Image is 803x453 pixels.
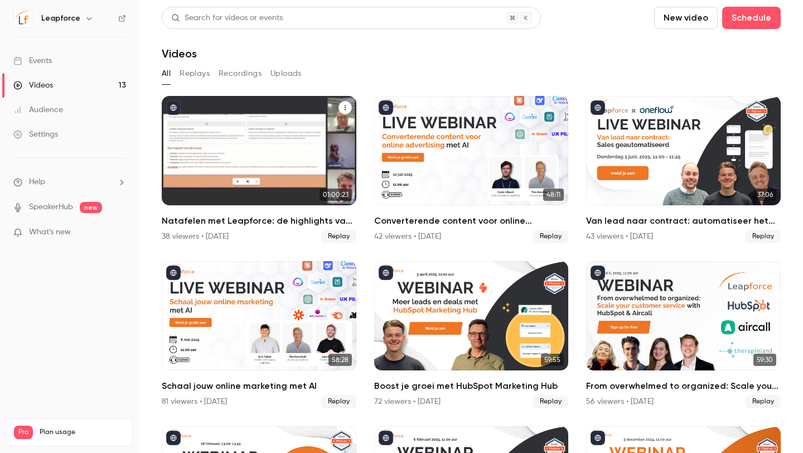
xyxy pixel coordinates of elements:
button: published [379,431,393,445]
div: Events [13,55,52,66]
a: 58:28Schaal jouw online marketing met AI81 viewers • [DATE]Replay [162,261,356,408]
span: 01:00:23 [320,189,352,201]
div: Search for videos or events [171,12,283,24]
button: published [379,100,393,115]
h2: Schaal jouw online marketing met AI [162,379,356,393]
span: Plan usage [40,428,125,437]
span: What's new [29,226,71,238]
button: published [591,431,605,445]
h2: Converterende content voor online advertising met AI [374,214,569,228]
div: 81 viewers • [DATE] [162,396,227,407]
button: published [166,431,181,445]
button: New video [654,7,718,29]
button: published [166,100,181,115]
button: All [162,65,171,83]
li: Converterende content voor online advertising met AI [374,96,569,243]
button: Recordings [219,65,262,83]
h2: From overwhelmed to organized: Scale your customer service with HubSpot and Aircall [586,379,781,393]
li: Schaal jouw online marketing met AI [162,261,356,408]
li: Boost je groei met HubSpot Marketing Hub [374,261,569,408]
img: Leapforce [14,9,32,27]
button: published [166,266,181,280]
span: new [80,202,102,213]
div: 38 viewers • [DATE] [162,231,229,242]
span: 37:06 [754,189,776,201]
div: 42 viewers • [DATE] [374,231,441,242]
span: 59:30 [753,354,776,366]
span: Replay [533,395,568,408]
button: Uploads [270,65,302,83]
a: 01:00:23Natafelen met Leapforce: de highlights van HubSpot INBOUND 202538 viewers • [DATE]Replay [162,96,356,243]
span: Replay [746,395,781,408]
div: Settings [13,129,58,140]
a: 37:06Van lead naar contract: automatiseer het proces met HubSpot en Oneflow43 viewers • [DATE]Replay [586,96,781,243]
h2: Boost je groei met HubSpot Marketing Hub [374,379,569,393]
iframe: Noticeable Trigger [113,228,126,238]
span: Replay [321,230,356,243]
section: Videos [162,7,781,446]
a: 59:55Boost je groei met HubSpot Marketing Hub72 viewers • [DATE]Replay [374,261,569,408]
span: Pro [14,426,33,439]
a: 59:30From overwhelmed to organized: Scale your customer service with HubSpot and Aircall56 viewer... [586,261,781,408]
li: Van lead naar contract: automatiseer het proces met HubSpot en Oneflow [586,96,781,243]
li: help-dropdown-opener [13,176,126,188]
span: 48:11 [543,189,564,201]
h2: Van lead naar contract: automatiseer het proces met HubSpot en Oneflow [586,214,781,228]
li: Natafelen met Leapforce: de highlights van HubSpot INBOUND 2025 [162,96,356,243]
li: From overwhelmed to organized: Scale your customer service with HubSpot and Aircall [586,261,781,408]
span: Replay [746,230,781,243]
button: published [591,266,605,280]
button: published [379,266,393,280]
h6: Leapforce [41,13,80,24]
span: Replay [533,230,568,243]
span: Replay [321,395,356,408]
div: 56 viewers • [DATE] [586,396,654,407]
div: 43 viewers • [DATE] [586,231,653,242]
div: Audience [13,104,63,115]
h1: Videos [162,47,197,60]
button: published [591,100,605,115]
a: 48:11Converterende content voor online advertising met AI42 viewers • [DATE]Replay [374,96,569,243]
button: Replays [180,65,210,83]
h2: Natafelen met Leapforce: de highlights van HubSpot INBOUND 2025 [162,214,356,228]
span: 59:55 [541,354,564,366]
span: 58:28 [328,354,352,366]
div: 72 viewers • [DATE] [374,396,441,407]
a: SpeakerHub [29,201,73,213]
span: Help [29,176,45,188]
button: Schedule [722,7,781,29]
div: Videos [13,80,53,91]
